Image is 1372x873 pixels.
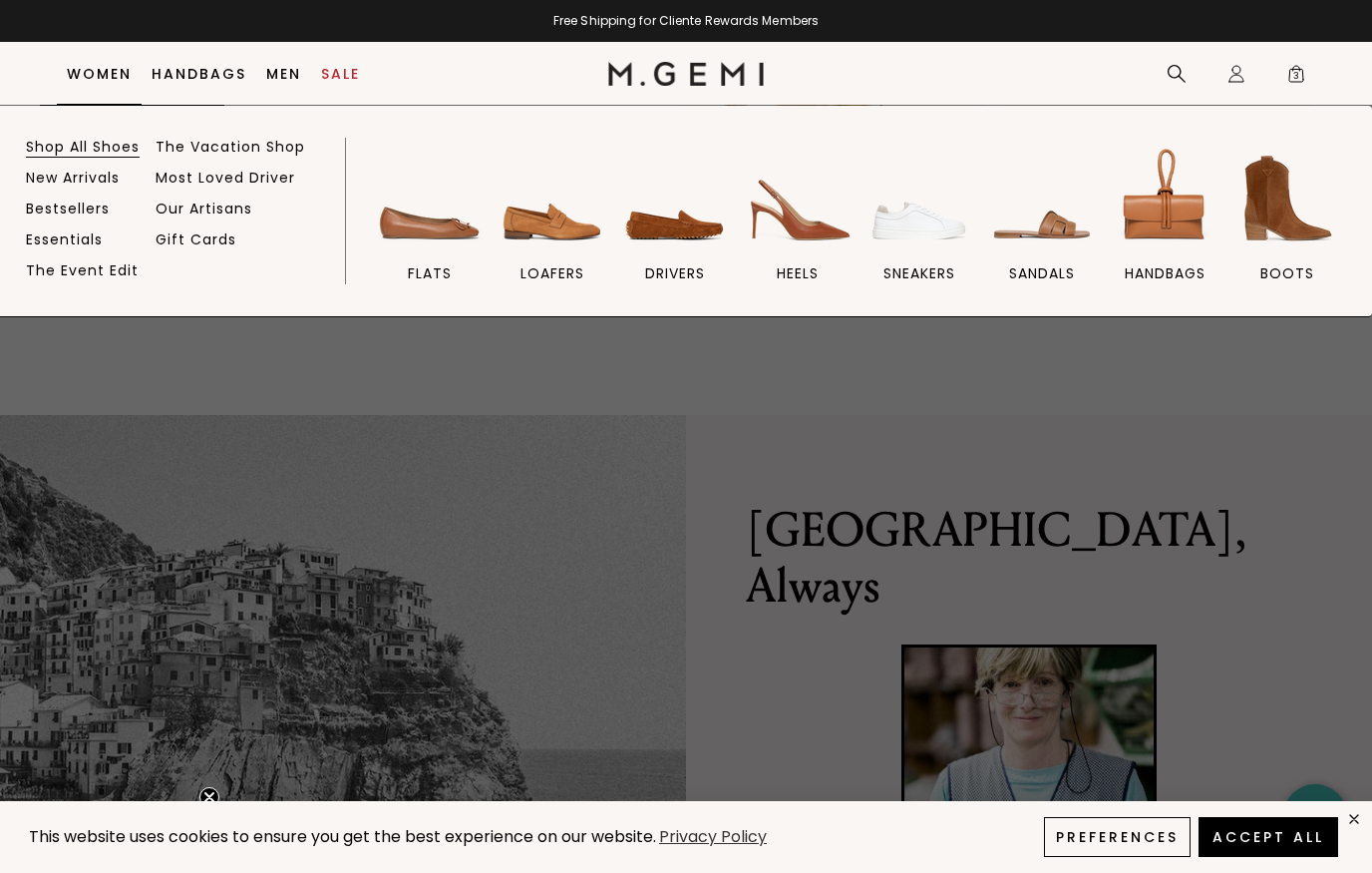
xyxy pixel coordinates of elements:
span: BOOTS [1260,264,1314,282]
a: Our Artisans [156,200,252,218]
a: Sale [321,66,360,82]
span: handbags [1125,264,1205,282]
a: heels [739,143,857,316]
a: Privacy Policy (opens in a new tab) [656,825,770,850]
span: This website uses cookies to ensure you get the best experience on our website. [29,825,656,848]
img: loafers [497,143,608,254]
a: BOOTS [1228,143,1346,316]
span: flats [408,264,452,282]
a: handbags [1106,143,1223,316]
a: sandals [983,143,1101,316]
span: sneakers [883,264,955,282]
span: heels [777,264,819,282]
span: sandals [1009,264,1075,282]
img: drivers [619,143,731,254]
a: Handbags [152,66,246,82]
a: The Vacation Shop [156,138,305,156]
button: Accept All [1199,817,1338,857]
span: 3 [1286,68,1306,88]
a: drivers [616,143,734,316]
a: Most Loved Driver [156,169,295,187]
a: flats [371,143,489,316]
a: Shop All Shoes [26,138,140,156]
a: Gift Cards [156,230,236,248]
span: loafers [520,264,584,282]
img: sandals [986,143,1098,254]
img: BOOTS [1231,143,1343,254]
img: M.Gemi [608,62,765,86]
a: loafers [494,143,611,316]
img: sneakers [863,143,975,254]
button: Close teaser [199,787,219,807]
div: close [1346,811,1362,827]
img: flats [374,143,486,254]
a: sneakers [861,143,979,316]
img: heels [742,143,854,254]
a: Men [266,66,301,82]
a: The Event Edit [26,261,139,279]
a: New Arrivals [26,169,120,187]
a: Bestsellers [26,200,110,218]
button: Preferences [1044,817,1191,857]
span: drivers [645,264,705,282]
a: Essentials [26,230,103,248]
a: Women [67,66,132,82]
img: handbags [1109,143,1220,254]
